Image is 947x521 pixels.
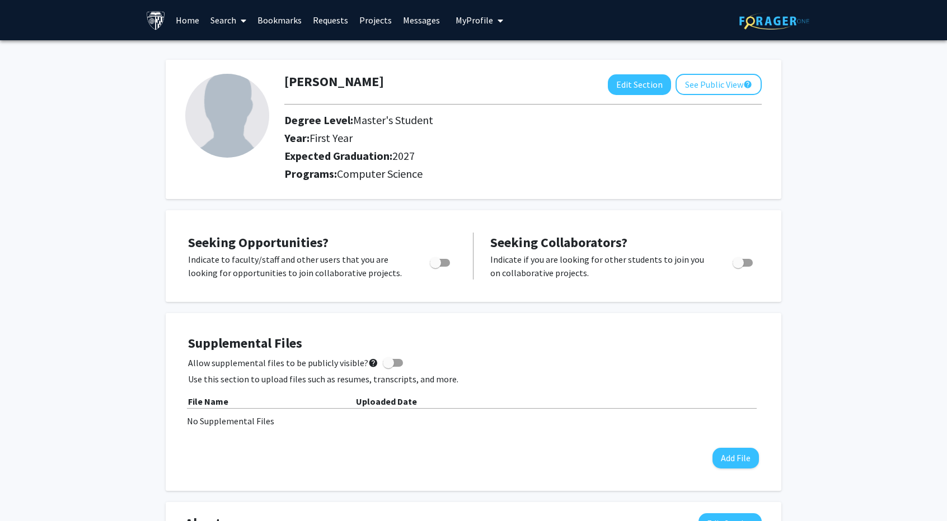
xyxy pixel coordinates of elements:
[284,149,665,163] h2: Expected Graduation:
[205,1,252,40] a: Search
[739,12,809,30] img: ForagerOne Logo
[284,113,665,127] h2: Degree Level:
[252,1,307,40] a: Bookmarks
[490,234,627,251] span: Seeking Collaborators?
[397,1,446,40] a: Messages
[608,74,671,95] button: Edit Section
[170,1,205,40] a: Home
[188,396,228,407] b: File Name
[743,78,752,91] mat-icon: help
[676,74,762,95] button: See Public View
[728,253,759,269] div: Toggle
[490,253,711,280] p: Indicate if you are looking for other students to join you on collaborative projects.
[368,356,378,370] mat-icon: help
[188,253,409,280] p: Indicate to faculty/staff and other users that you are looking for opportunities to join collabor...
[284,74,384,90] h1: [PERSON_NAME]
[307,1,354,40] a: Requests
[188,335,759,352] h4: Supplemental Files
[456,15,493,26] span: My Profile
[187,414,760,428] div: No Supplemental Files
[8,471,48,513] iframe: Chat
[356,396,417,407] b: Uploaded Date
[188,372,759,386] p: Use this section to upload files such as resumes, transcripts, and more.
[353,113,433,127] span: Master's Student
[146,11,166,30] img: Johns Hopkins University Logo
[188,356,378,370] span: Allow supplemental files to be publicly visible?
[354,1,397,40] a: Projects
[712,448,759,468] button: Add File
[185,74,269,158] img: Profile Picture
[310,131,353,145] span: First Year
[284,131,665,145] h2: Year:
[425,253,456,269] div: Toggle
[337,167,423,181] span: Computer Science
[188,234,329,251] span: Seeking Opportunities?
[284,167,762,181] h2: Programs:
[392,149,415,163] span: 2027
